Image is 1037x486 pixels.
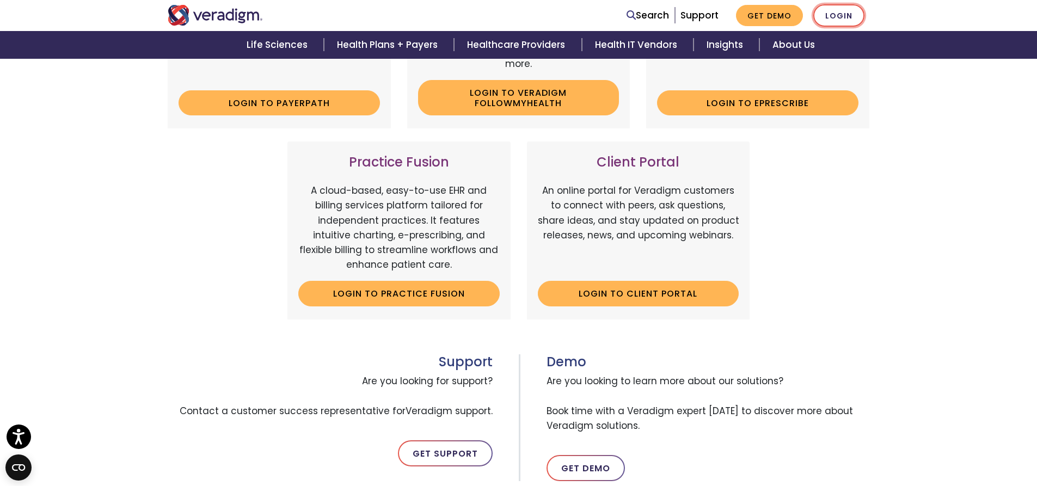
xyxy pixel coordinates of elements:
[168,370,493,423] span: Are you looking for support? Contact a customer success representative for
[406,404,493,417] span: Veradigm support.
[547,455,625,481] a: Get Demo
[298,183,500,272] p: A cloud-based, easy-to-use EHR and billing services platform tailored for independent practices. ...
[418,80,619,115] a: Login to Veradigm FollowMyHealth
[547,354,870,370] h3: Demo
[538,155,739,170] h3: Client Portal
[234,31,324,59] a: Life Sciences
[454,31,581,59] a: Healthcare Providers
[547,370,870,438] span: Are you looking to learn more about our solutions? Book time with a Veradigm expert [DATE] to dis...
[398,440,493,466] a: Get Support
[627,8,669,23] a: Search
[828,408,1024,473] iframe: Drift Chat Widget
[736,5,803,26] a: Get Demo
[168,5,263,26] img: Veradigm logo
[298,155,500,170] h3: Practice Fusion
[298,281,500,306] a: Login to Practice Fusion
[168,354,493,370] h3: Support
[324,31,454,59] a: Health Plans + Payers
[813,4,864,27] a: Login
[179,90,380,115] a: Login to Payerpath
[680,9,719,22] a: Support
[538,281,739,306] a: Login to Client Portal
[582,31,694,59] a: Health IT Vendors
[5,454,32,481] button: Open CMP widget
[538,183,739,272] p: An online portal for Veradigm customers to connect with peers, ask questions, share ideas, and st...
[657,90,858,115] a: Login to ePrescribe
[694,31,759,59] a: Insights
[759,31,828,59] a: About Us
